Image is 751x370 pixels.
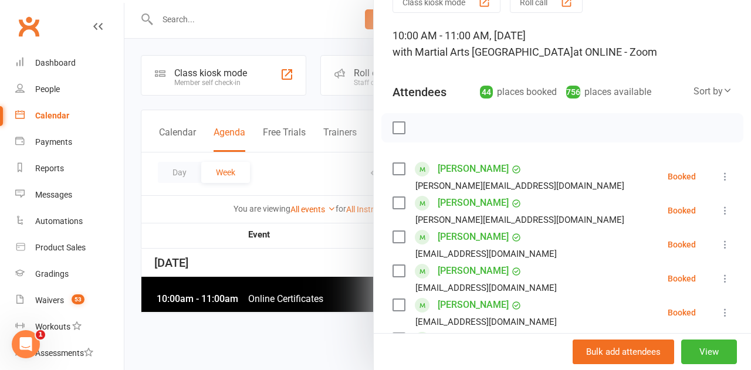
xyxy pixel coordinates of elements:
[35,164,64,173] div: Reports
[36,330,45,340] span: 1
[681,340,737,364] button: View
[35,216,83,226] div: Automations
[480,84,557,100] div: places booked
[480,86,493,99] div: 44
[415,178,624,194] div: [PERSON_NAME][EMAIL_ADDRESS][DOMAIN_NAME]
[438,194,509,212] a: [PERSON_NAME]
[15,76,124,103] a: People
[668,308,696,317] div: Booked
[35,111,69,120] div: Calendar
[415,212,624,228] div: [PERSON_NAME][EMAIL_ADDRESS][DOMAIN_NAME]
[573,340,674,364] button: Bulk add attendees
[15,261,124,287] a: Gradings
[668,206,696,215] div: Booked
[668,172,696,181] div: Booked
[15,340,124,366] a: Assessments
[72,294,84,304] span: 53
[15,50,124,76] a: Dashboard
[35,137,72,147] div: Payments
[668,274,696,283] div: Booked
[35,296,64,305] div: Waivers
[12,330,40,358] iframe: Intercom live chat
[15,208,124,235] a: Automations
[15,155,124,182] a: Reports
[15,129,124,155] a: Payments
[573,46,657,58] span: at ONLINE - Zoom
[393,28,732,60] div: 10:00 AM - 11:00 AM, [DATE]
[35,243,86,252] div: Product Sales
[15,287,124,314] a: Waivers 53
[35,269,69,279] div: Gradings
[393,46,573,58] span: with Martial Arts [GEOGRAPHIC_DATA]
[438,262,509,280] a: [PERSON_NAME]
[438,159,509,178] a: [PERSON_NAME]
[35,348,93,358] div: Assessments
[415,314,557,330] div: [EMAIL_ADDRESS][DOMAIN_NAME]
[415,280,557,296] div: [EMAIL_ADDRESS][DOMAIN_NAME]
[438,330,509,348] a: [PERSON_NAME]
[15,314,124,340] a: Workouts
[35,58,76,67] div: Dashboard
[35,322,70,331] div: Workouts
[694,84,732,99] div: Sort by
[393,84,446,100] div: Attendees
[15,103,124,129] a: Calendar
[35,84,60,94] div: People
[566,84,651,100] div: places available
[15,182,124,208] a: Messages
[566,86,580,99] div: 756
[668,240,696,249] div: Booked
[438,296,509,314] a: [PERSON_NAME]
[415,246,557,262] div: [EMAIL_ADDRESS][DOMAIN_NAME]
[14,12,43,41] a: Clubworx
[438,228,509,246] a: [PERSON_NAME]
[35,190,72,199] div: Messages
[15,235,124,261] a: Product Sales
